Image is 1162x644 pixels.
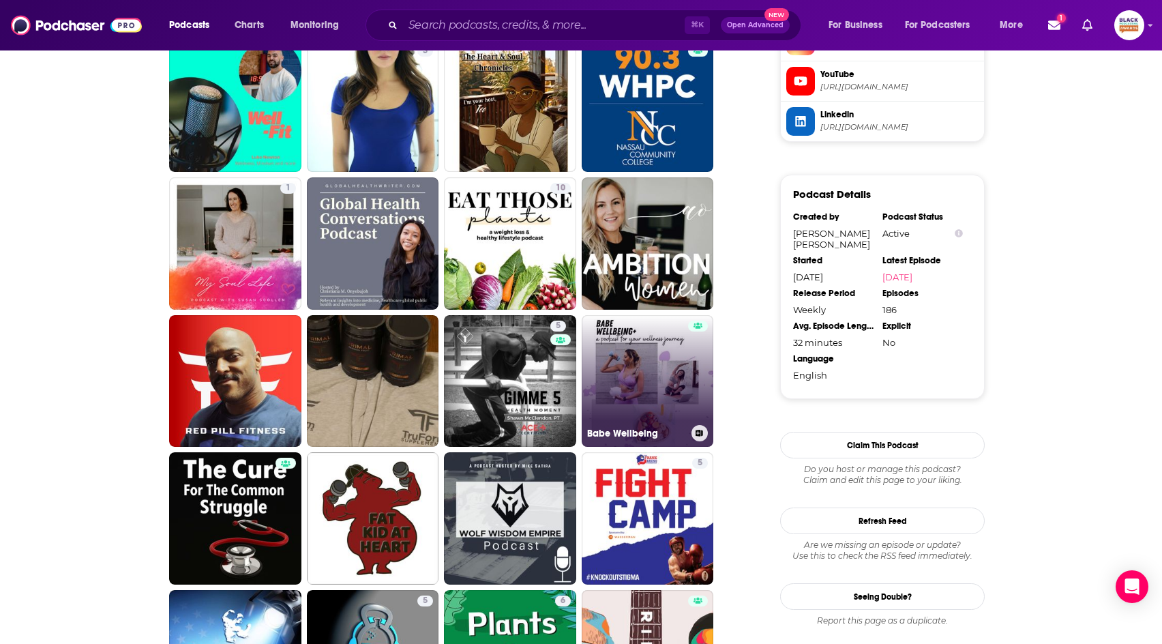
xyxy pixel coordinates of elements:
[780,464,985,486] div: Claim and edit this page to your liking.
[556,181,565,195] span: 10
[882,304,963,315] div: 186
[587,428,686,439] h3: Babe Wellbeing
[1043,14,1066,37] a: Show notifications dropdown
[882,321,963,332] div: Explicit
[882,288,963,299] div: Episodes
[582,315,714,448] a: Babe Wellbeing
[307,40,439,173] a: 3
[417,46,433,57] a: 3
[820,82,979,92] span: https://www.youtube.com/@coreydionlewis
[820,68,979,80] span: YouTube
[990,14,1040,36] button: open menu
[780,615,985,626] div: Report this page as a duplicate.
[1116,570,1148,603] div: Open Intercom Messenger
[235,16,264,35] span: Charts
[793,288,874,299] div: Release Period
[780,540,985,561] div: Are we missing an episode or update? Use this to check the RSS feed immediately.
[226,14,272,36] a: Charts
[169,177,301,310] a: 1
[423,594,428,608] span: 5
[444,315,576,448] a: 5
[1077,14,1098,37] a: Show notifications dropdown
[550,183,571,194] a: 10
[1114,10,1144,40] span: Logged in as blackpodcastingawards
[290,16,339,35] span: Monitoring
[11,12,142,38] img: Podchaser - Follow, Share and Rate Podcasts
[417,596,433,606] a: 5
[378,10,814,41] div: Search podcasts, credits, & more...
[281,14,357,36] button: open menu
[793,321,874,332] div: Avg. Episode Length
[1114,10,1144,40] button: Show profile menu
[727,22,784,29] span: Open Advanced
[786,67,979,96] a: YouTube[URL][DOMAIN_NAME]
[685,16,710,34] span: ⌘ K
[829,16,882,35] span: For Business
[793,337,874,348] div: 32 minutes
[403,14,685,36] input: Search podcasts, credits, & more...
[780,583,985,610] a: Seeing Double?
[820,108,979,121] span: Linkedin
[692,458,708,469] a: 5
[561,594,565,608] span: 6
[955,229,963,239] button: Show Info
[882,228,963,239] div: Active
[793,304,874,315] div: Weekly
[1114,10,1144,40] img: User Profile
[882,272,963,282] a: [DATE]
[1000,16,1023,35] span: More
[793,353,874,364] div: Language
[820,122,979,132] span: https://www.linkedin.com/company/the-healthy-project
[160,14,227,36] button: open menu
[764,8,789,21] span: New
[444,177,576,310] a: 10
[169,16,209,35] span: Podcasts
[882,337,963,348] div: No
[280,183,296,194] a: 1
[896,14,990,36] button: open menu
[780,508,985,534] button: Refresh Feed
[721,17,790,33] button: Open AdvancedNew
[819,14,899,36] button: open menu
[793,188,871,201] h3: Podcast Details
[882,255,963,266] div: Latest Episode
[786,107,979,136] a: Linkedin[URL][DOMAIN_NAME]
[423,44,428,58] span: 3
[556,319,561,333] span: 5
[780,464,985,475] span: Do you host or manage this podcast?
[793,272,874,282] div: [DATE]
[698,456,702,470] span: 5
[793,211,874,222] div: Created by
[550,321,566,332] a: 5
[905,16,970,35] span: For Podcasters
[793,228,874,250] div: [PERSON_NAME] [PERSON_NAME]
[793,370,874,381] div: English
[582,452,714,585] a: 5
[780,432,985,458] button: Claim This Podcast
[793,255,874,266] div: Started
[882,211,963,222] div: Podcast Status
[286,181,290,195] span: 1
[555,596,571,606] a: 6
[1057,14,1066,23] span: 1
